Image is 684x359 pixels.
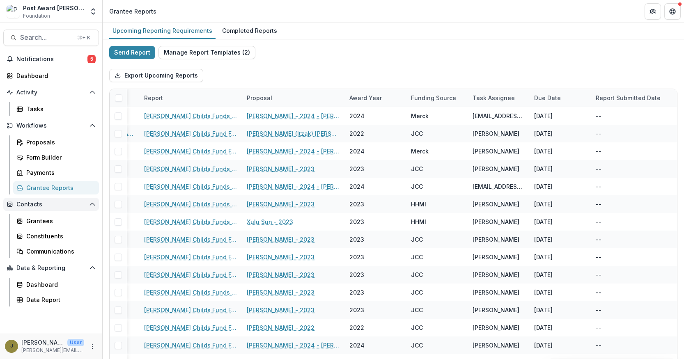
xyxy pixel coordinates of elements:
div: 2024 [349,112,365,120]
div: -- [596,129,601,138]
a: Payments [13,166,99,179]
a: [PERSON_NAME] Childs Funds Fellow’s Annual Progress Report [144,182,237,191]
span: Search... [20,34,72,41]
button: Send Report [109,46,155,59]
button: Open Workflows [3,119,99,132]
div: -- [596,306,601,314]
button: Open Contacts [3,198,99,211]
div: Due Date [529,89,591,107]
a: [PERSON_NAME] Childs Funds Fellow’s Annual Progress Report [144,217,237,226]
a: [PERSON_NAME] - 2023 [247,235,314,244]
a: [PERSON_NAME] Childs Fund Fellowship Award Financial Expenditure Report [144,270,237,279]
div: JCC [411,165,423,173]
a: [PERSON_NAME] Childs Fund Fellowship Award Financial Expenditure Report [144,341,237,350]
div: JCC [411,235,423,244]
a: Xulu Sun - 2023 [247,217,293,226]
div: [DATE] [529,336,591,354]
div: [PERSON_NAME] [473,165,519,173]
div: -- [596,323,601,332]
a: Completed Reports [219,23,280,39]
div: Proposal [242,89,344,107]
a: Tasks [13,102,99,116]
div: [DATE] [529,301,591,319]
div: [PERSON_NAME] [473,129,519,138]
button: Open entity switcher [87,3,99,20]
button: Partners [645,3,661,20]
div: Merck [411,112,429,120]
div: 2023 [349,200,364,208]
div: Report [139,94,168,102]
a: [PERSON_NAME] (Itzak) [PERSON_NAME] - 2022 [247,129,340,138]
a: [PERSON_NAME] - 2023 [247,253,314,261]
button: Export Upcoming Reports [109,69,203,82]
div: -- [596,112,601,120]
div: Form Builder [26,153,92,162]
span: Data & Reporting [16,265,86,272]
div: 2024 [349,341,365,350]
a: [PERSON_NAME] Childs Fund Fellowship Award Financial Expenditure Report [144,235,237,244]
div: Payments [26,168,92,177]
a: [PERSON_NAME] Childs Funds Fellow’s Annual Progress Report [144,288,237,297]
span: Foundation [23,12,50,20]
a: Grantees [13,214,99,228]
a: Data Report [13,293,99,306]
a: Constituents [13,229,99,243]
a: [PERSON_NAME] - 2022 [247,323,314,332]
div: Tasks [26,105,92,113]
div: 2023 [349,165,364,173]
div: [PERSON_NAME] [473,217,519,226]
a: [PERSON_NAME] Childs Fund Fellowship Award Financial Expenditure Report [144,147,237,155]
button: Open Data & Reporting [3,261,99,274]
div: Jamie [10,343,13,349]
a: [PERSON_NAME] - 2024 - [PERSON_NAME] Childs Memorial Fund - Fellowship Application [247,147,340,155]
div: ⌘ + K [76,33,92,42]
a: [PERSON_NAME] - 2024 - [PERSON_NAME] Childs Memorial Fund - Fellowship Application [247,112,340,120]
a: Dashboard [3,69,99,82]
span: Workflows [16,122,86,129]
button: Get Help [664,3,681,20]
div: [DATE] [529,125,591,142]
div: [DATE] [529,319,591,336]
div: [PERSON_NAME] [473,253,519,261]
div: JCC [411,306,423,314]
div: Proposals [26,138,92,146]
div: [DATE] [529,178,591,195]
a: Communications [13,245,99,258]
a: Upcoming Reporting Requirements [109,23,216,39]
div: [PERSON_NAME] [473,341,519,350]
div: JCC [411,323,423,332]
div: 2023 [349,235,364,244]
div: -- [596,200,601,208]
div: JCC [411,341,423,350]
img: Post Award Jane Coffin Childs Memorial Fund [7,5,20,18]
div: 2024 [349,147,365,155]
div: Grantees [26,217,92,225]
div: Award Year [344,89,406,107]
div: Upcoming Reporting Requirements [109,25,216,37]
div: Task Assignee [468,89,529,107]
a: [PERSON_NAME] Childs Fund Fellowship Award Financial Expenditure Report [144,323,237,332]
button: Manage Report Templates (2) [158,46,255,59]
div: Post Award [PERSON_NAME] Childs Memorial Fund [23,4,84,12]
div: [DATE] [529,231,591,248]
div: HHMI [411,217,426,226]
div: JCC [411,270,423,279]
div: [DATE] [529,195,591,213]
div: [PERSON_NAME] [473,200,519,208]
a: [PERSON_NAME] Childs Funds Fellow’s Annual Progress Report [144,165,237,173]
a: [PERSON_NAME] Childs Fund Fellowship Award Financial Expenditure Report [144,306,237,314]
div: [DATE] [529,213,591,231]
div: 2023 [349,288,364,297]
div: Grantee Reports [26,183,92,192]
p: [PERSON_NAME][EMAIL_ADDRESS][PERSON_NAME][DOMAIN_NAME] [21,347,84,354]
div: [PERSON_NAME] [473,288,519,297]
div: Proposal [242,94,277,102]
div: Data Report [26,295,92,304]
div: Report Submitted Date [591,94,666,102]
button: Search... [3,30,99,46]
div: Dashboard [26,280,92,289]
div: -- [596,253,601,261]
div: JCC [411,288,423,297]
